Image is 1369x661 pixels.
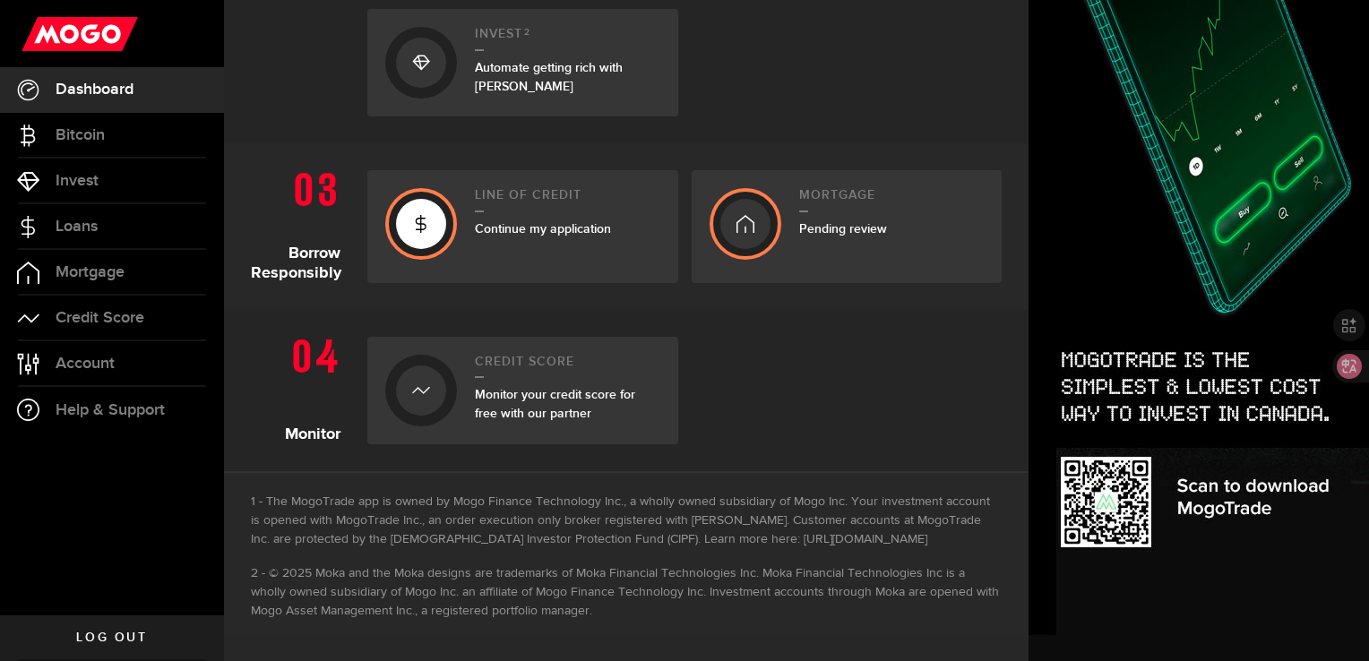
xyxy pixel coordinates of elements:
[56,310,144,326] span: Credit Score
[251,328,354,444] h1: Monitor
[56,264,125,280] span: Mortgage
[251,564,1002,621] li: © 2025 Moka and the Moka designs are trademarks of Moka Financial Technologies Inc. Moka Financia...
[56,82,133,98] span: Dashboard
[367,9,678,116] a: Invest2Automate getting rich with [PERSON_NAME]
[524,27,530,38] sup: 2
[692,170,1003,282] a: MortgagePending review
[76,631,147,644] span: Log out
[475,355,660,379] h2: Credit Score
[475,387,635,421] span: Monitor your credit score for free with our partner
[56,173,99,189] span: Invest
[799,221,887,236] span: Pending review
[56,219,98,235] span: Loans
[56,127,105,143] span: Bitcoin
[56,402,165,418] span: Help & Support
[475,27,660,51] h2: Invest
[251,493,1002,549] li: The MogoTrade app is owned by Mogo Finance Technology Inc., a wholly owned subsidiary of Mogo Inc...
[367,337,678,444] a: Credit ScoreMonitor your credit score for free with our partner
[251,161,354,282] h1: Borrow Responsibly
[475,60,623,94] span: Automate getting rich with [PERSON_NAME]
[475,188,660,212] h2: Line of credit
[475,221,611,236] span: Continue my application
[367,170,678,282] a: Line of creditContinue my application
[56,356,115,372] span: Account
[799,188,985,212] h2: Mortgage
